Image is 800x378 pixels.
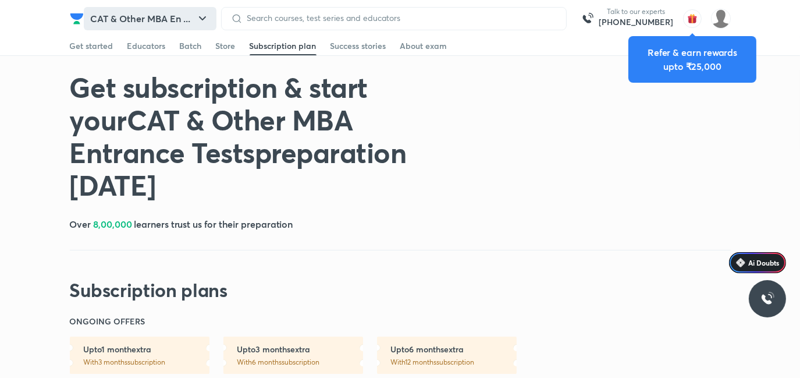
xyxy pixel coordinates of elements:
span: Ai Doubts [748,258,779,267]
div: Subscription plan [250,40,317,52]
a: Store [216,37,236,55]
span: 8,00,000 [93,218,131,230]
img: call-us [576,7,599,30]
a: About exam [400,37,447,55]
div: Get started [70,40,113,52]
input: Search courses, test series and educators [243,13,557,23]
h2: Subscription plans [70,278,227,302]
a: [PHONE_NUMBER] [599,16,674,28]
img: avatar [683,9,702,28]
a: Upto3 monthsextraWith6 monthssubscription [223,337,363,374]
a: Ai Doubts [729,252,786,273]
h1: Get subscription & start your CAT & Other MBA Entrance Tests preparation [DATE] [70,70,467,201]
div: Store [216,40,236,52]
h6: ONGOING OFFERS [70,316,145,327]
h6: Upto 1 month extra [84,344,209,355]
h6: Upto 3 months extra [237,344,363,355]
div: Batch [180,40,202,52]
img: ttu [760,292,774,306]
p: With 3 months subscription [84,358,209,367]
img: Icon [736,258,745,267]
a: Batch [180,37,202,55]
h6: Upto 6 months extra [391,344,517,355]
button: CAT & Other MBA En ... [84,7,216,30]
img: Meet Jain [711,9,731,29]
a: Get started [70,37,113,55]
a: Educators [127,37,166,55]
img: Company Logo [70,12,84,26]
div: Success stories [330,40,386,52]
a: Success stories [330,37,386,55]
p: With 6 months subscription [237,358,363,367]
div: Educators [127,40,166,52]
p: Talk to our experts [599,7,674,16]
h5: Over learners trust us for their preparation [70,217,293,231]
div: Refer & earn rewards upto ₹25,000 [638,45,747,73]
a: Upto1 monthextraWith3 monthssubscription [70,337,209,374]
a: Subscription plan [250,37,317,55]
div: About exam [400,40,447,52]
a: Upto6 monthsextraWith12 monthssubscription [377,337,517,374]
p: With 12 months subscription [391,358,517,367]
